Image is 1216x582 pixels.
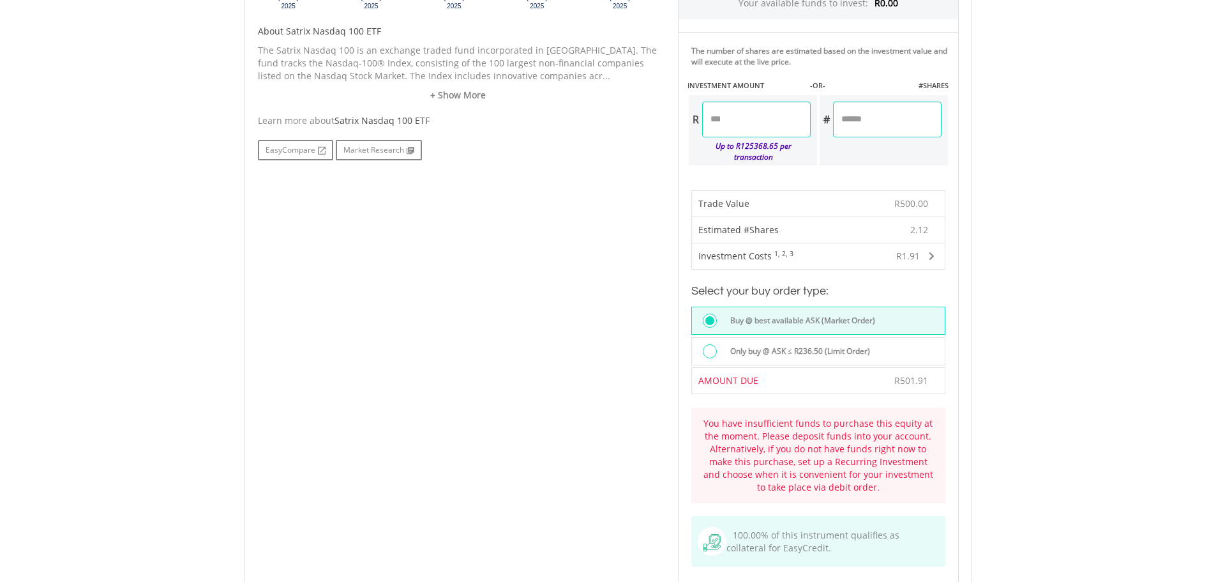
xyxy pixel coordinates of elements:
[703,534,721,551] img: collateral-qualifying-green.svg
[919,80,949,91] label: #SHARES
[723,314,875,328] label: Buy @ best available ASK (Market Order)
[334,114,430,126] span: Satrix Nasdaq 100 ETF
[810,80,825,91] label: -OR-
[701,417,936,494] div: You have insufficient funds to purchase this equity at the moment. Please deposit funds into your...
[698,197,749,210] span: Trade Value
[336,140,422,160] a: Market Research
[687,80,764,91] label: INVESTMENT AMOUNT
[691,282,945,300] h3: Select your buy order type:
[723,344,870,358] label: Only buy @ ASK ≤ R236.50 (Limit Order)
[698,224,779,236] span: Estimated #Shares
[910,224,928,236] span: 2.12
[726,529,899,554] span: 100.00% of this instrument qualifies as collateral for EasyCredit.
[689,102,702,137] div: R
[689,137,811,165] div: Up to R125368.65 per transaction
[258,140,333,160] a: EasyCompare
[894,374,928,387] span: R501.91
[820,102,833,137] div: #
[774,249,793,258] sup: 1, 2, 3
[258,25,659,38] h5: About Satrix Nasdaq 100 ETF
[258,44,659,82] p: The Satrix Nasdaq 100 is an exchange traded fund incorporated in [GEOGRAPHIC_DATA]. The fund trac...
[894,197,928,210] span: R500.00
[258,89,659,102] a: + Show More
[698,250,772,262] span: Investment Costs
[691,45,953,67] div: The number of shares are estimated based on the investment value and will execute at the live price.
[698,374,758,387] span: AMOUNT DUE
[896,250,920,262] span: R1.91
[258,114,659,127] div: Learn more about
